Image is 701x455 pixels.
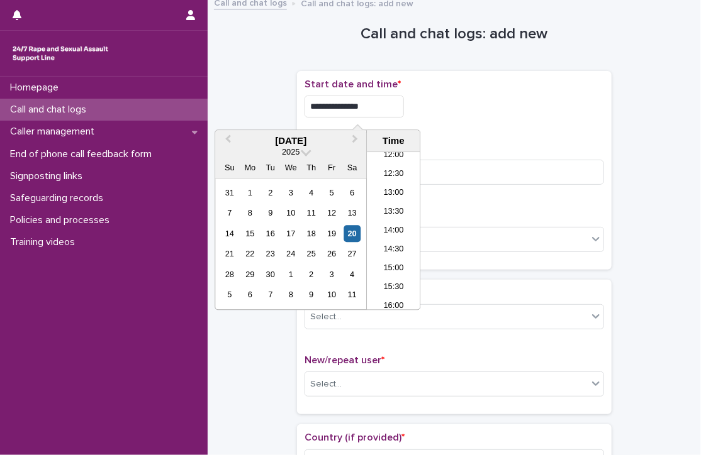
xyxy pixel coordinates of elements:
[367,146,420,165] li: 12:00
[10,41,111,66] img: rhQMoQhaT3yELyF149Cw
[367,222,420,241] li: 14:00
[283,287,300,304] div: Choose Wednesday, October 8th, 2025
[305,432,405,442] span: Country (if provided)
[323,160,340,177] div: Fr
[242,160,259,177] div: Mo
[346,131,366,151] button: Next Month
[262,266,279,283] div: Choose Tuesday, September 30th, 2025
[5,214,120,226] p: Policies and processes
[310,378,342,391] div: Select...
[367,297,420,316] li: 16:00
[215,135,366,146] div: [DATE]
[262,160,279,177] div: Tu
[323,225,340,242] div: Choose Friday, September 19th, 2025
[283,225,300,242] div: Choose Wednesday, September 17th, 2025
[344,160,361,177] div: Sa
[367,260,420,278] li: 15:00
[5,192,113,204] p: Safeguarding records
[323,287,340,304] div: Choose Friday, October 10th, 2025
[5,104,96,116] p: Call and chat logs
[242,266,259,283] div: Choose Monday, September 29th, 2025
[216,131,237,151] button: Previous Month
[303,246,320,263] div: Choose Thursday, September 25th, 2025
[344,184,361,201] div: Choose Saturday, September 6th, 2025
[221,246,238,263] div: Choose Sunday, September 21st, 2025
[323,266,340,283] div: Choose Friday, October 3rd, 2025
[344,246,361,263] div: Choose Saturday, September 27th, 2025
[303,225,320,242] div: Choose Thursday, September 18th, 2025
[283,160,300,177] div: We
[303,287,320,304] div: Choose Thursday, October 9th, 2025
[242,205,259,222] div: Choose Monday, September 8th, 2025
[262,225,279,242] div: Choose Tuesday, September 16th, 2025
[367,184,420,203] li: 13:00
[303,266,320,283] div: Choose Thursday, October 2nd, 2025
[367,203,420,222] li: 13:30
[370,135,417,146] div: Time
[262,184,279,201] div: Choose Tuesday, September 2nd, 2025
[5,82,69,94] p: Homepage
[367,241,420,260] li: 14:30
[303,184,320,201] div: Choose Thursday, September 4th, 2025
[282,148,300,157] span: 2025
[344,287,361,304] div: Choose Saturday, October 11th, 2025
[262,287,279,304] div: Choose Tuesday, October 7th, 2025
[297,25,612,43] h1: Call and chat logs: add new
[5,126,104,138] p: Caller management
[303,205,320,222] div: Choose Thursday, September 11th, 2025
[221,287,238,304] div: Choose Sunday, October 5th, 2025
[303,160,320,177] div: Th
[344,225,361,242] div: Choose Saturday, September 20th, 2025
[310,310,342,324] div: Select...
[367,278,420,297] li: 15:30
[221,184,238,201] div: Choose Sunday, August 31st, 2025
[305,79,401,89] span: Start date and time
[221,205,238,222] div: Choose Sunday, September 7th, 2025
[323,205,340,222] div: Choose Friday, September 12th, 2025
[220,183,362,305] div: month 2025-09
[283,205,300,222] div: Choose Wednesday, September 10th, 2025
[344,266,361,283] div: Choose Saturday, October 4th, 2025
[283,184,300,201] div: Choose Wednesday, September 3rd, 2025
[221,225,238,242] div: Choose Sunday, September 14th, 2025
[5,236,85,248] p: Training videos
[323,246,340,263] div: Choose Friday, September 26th, 2025
[242,184,259,201] div: Choose Monday, September 1st, 2025
[283,266,300,283] div: Choose Wednesday, October 1st, 2025
[242,287,259,304] div: Choose Monday, October 6th, 2025
[221,160,238,177] div: Su
[367,165,420,184] li: 12:30
[242,246,259,263] div: Choose Monday, September 22nd, 2025
[262,205,279,222] div: Choose Tuesday, September 9th, 2025
[262,246,279,263] div: Choose Tuesday, September 23rd, 2025
[221,266,238,283] div: Choose Sunday, September 28th, 2025
[242,225,259,242] div: Choose Monday, September 15th, 2025
[5,148,162,160] p: End of phone call feedback form
[5,170,93,182] p: Signposting links
[344,205,361,222] div: Choose Saturday, September 13th, 2025
[283,246,300,263] div: Choose Wednesday, September 24th, 2025
[323,184,340,201] div: Choose Friday, September 5th, 2025
[305,355,384,365] span: New/repeat user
